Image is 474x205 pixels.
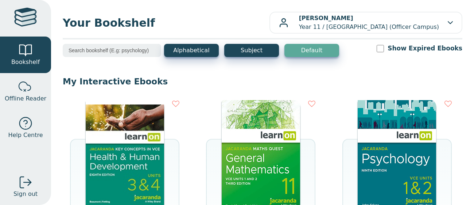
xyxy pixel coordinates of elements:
span: Offline Reader [5,94,46,103]
button: [PERSON_NAME]Year 11 / [GEOGRAPHIC_DATA] (Officer Campus) [269,12,462,34]
p: My Interactive Ebooks [63,76,462,87]
span: Bookshelf [11,58,40,67]
button: Default [284,44,339,57]
button: Alphabetical [164,44,219,57]
button: Subject [224,44,279,57]
p: Year 11 / [GEOGRAPHIC_DATA] (Officer Campus) [299,14,439,31]
input: Search bookshelf (E.g: psychology) [63,44,161,57]
span: Sign out [13,190,38,198]
label: Show Expired Ebooks [388,44,462,53]
b: [PERSON_NAME] [299,15,353,22]
span: Help Centre [8,131,43,140]
span: Your Bookshelf [63,15,269,31]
